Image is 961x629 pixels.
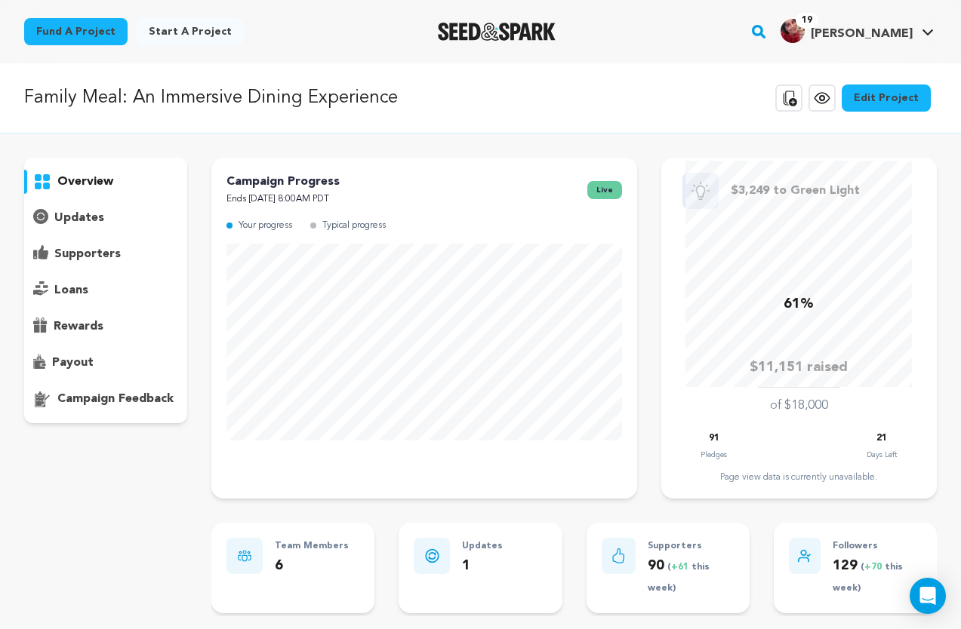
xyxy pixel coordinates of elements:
[239,217,292,235] p: Your progress
[462,555,503,577] p: 1
[462,538,503,555] p: Updates
[701,447,727,462] p: Pledges
[57,173,113,191] p: overview
[24,206,187,230] button: updates
[842,84,931,112] a: Edit Project
[778,16,937,48] span: Siobhan O.'s Profile
[867,447,897,462] p: Days Left
[24,351,187,375] button: payout
[910,578,946,614] div: Open Intercom Messenger
[876,430,887,447] p: 21
[54,209,104,227] p: updates
[833,538,922,555] p: Followers
[864,563,885,572] span: +70
[24,387,187,411] button: campaign feedback
[24,242,187,266] button: supporters
[648,563,710,594] span: ( this week)
[648,538,735,555] p: Supporters
[587,181,622,199] span: live
[676,471,922,483] div: Page view data is currently unavailable.
[322,217,386,235] p: Typical progress
[709,430,719,447] p: 91
[24,314,187,339] button: rewards
[438,23,556,41] img: Seed&Spark Logo Dark Mode
[833,563,903,594] span: ( this week)
[226,191,340,208] p: Ends [DATE] 8:00AM PDT
[275,555,349,577] p: 6
[24,278,187,302] button: loans
[52,354,94,372] p: payout
[778,16,937,43] a: Siobhan O.'s Profile
[54,318,103,336] p: rewards
[24,84,398,112] p: Family Meal: An Immersive Dining Experience
[275,538,349,555] p: Team Members
[24,170,187,194] button: overview
[796,13,818,28] span: 19
[781,19,805,43] img: 9c064c1b743f605b.jpg
[54,281,88,299] p: loans
[784,293,814,315] p: 61%
[671,563,691,572] span: +61
[648,555,735,599] p: 90
[226,173,340,191] p: Campaign Progress
[137,18,244,45] a: Start a project
[438,23,556,41] a: Seed&Spark Homepage
[24,18,128,45] a: Fund a project
[781,19,913,43] div: Siobhan O.'s Profile
[770,397,828,415] p: of $18,000
[57,390,174,408] p: campaign feedback
[833,555,922,599] p: 129
[54,245,121,263] p: supporters
[811,28,913,40] span: [PERSON_NAME]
